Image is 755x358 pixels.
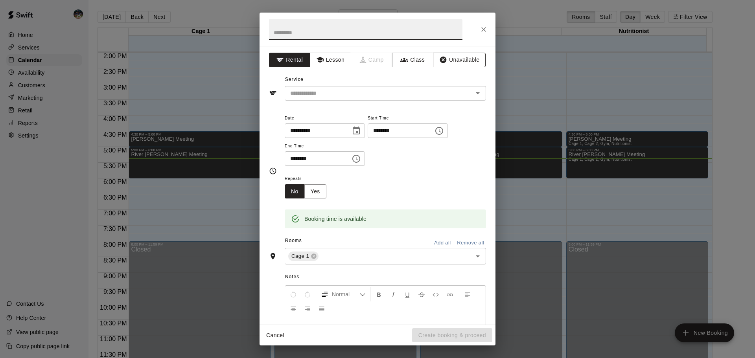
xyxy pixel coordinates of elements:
[301,287,314,301] button: Redo
[310,53,351,67] button: Lesson
[401,287,414,301] button: Format Underline
[287,301,300,316] button: Center Align
[285,238,302,243] span: Rooms
[351,53,392,67] span: Camps can only be created in the Services page
[269,53,310,67] button: Rental
[461,287,474,301] button: Left Align
[392,53,433,67] button: Class
[285,77,304,82] span: Service
[472,88,483,99] button: Open
[301,301,314,316] button: Right Align
[430,237,455,249] button: Add all
[269,252,277,260] svg: Rooms
[332,290,359,298] span: Normal
[429,287,442,301] button: Insert Code
[304,184,326,199] button: Yes
[285,141,365,152] span: End Time
[285,271,486,283] span: Notes
[269,167,277,175] svg: Timing
[348,123,364,139] button: Choose date, selected date is Aug 21, 2025
[304,212,366,226] div: Booking time is available
[315,301,328,316] button: Justify Align
[472,251,483,262] button: Open
[288,252,312,260] span: Cage 1
[387,287,400,301] button: Format Italics
[368,113,448,124] span: Start Time
[288,252,319,261] div: Cage 1
[318,287,369,301] button: Formatting Options
[455,237,486,249] button: Remove all
[263,328,288,343] button: Cancel
[433,53,486,67] button: Unavailable
[269,89,277,97] svg: Service
[348,151,364,167] button: Choose time, selected time is 8:00 PM
[287,287,300,301] button: Undo
[285,174,333,184] span: Repeats
[443,287,457,301] button: Insert Link
[431,123,447,139] button: Choose time, selected time is 6:00 PM
[285,184,326,199] div: outlined button group
[477,22,491,37] button: Close
[285,113,365,124] span: Date
[415,287,428,301] button: Format Strikethrough
[285,184,305,199] button: No
[372,287,386,301] button: Format Bold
